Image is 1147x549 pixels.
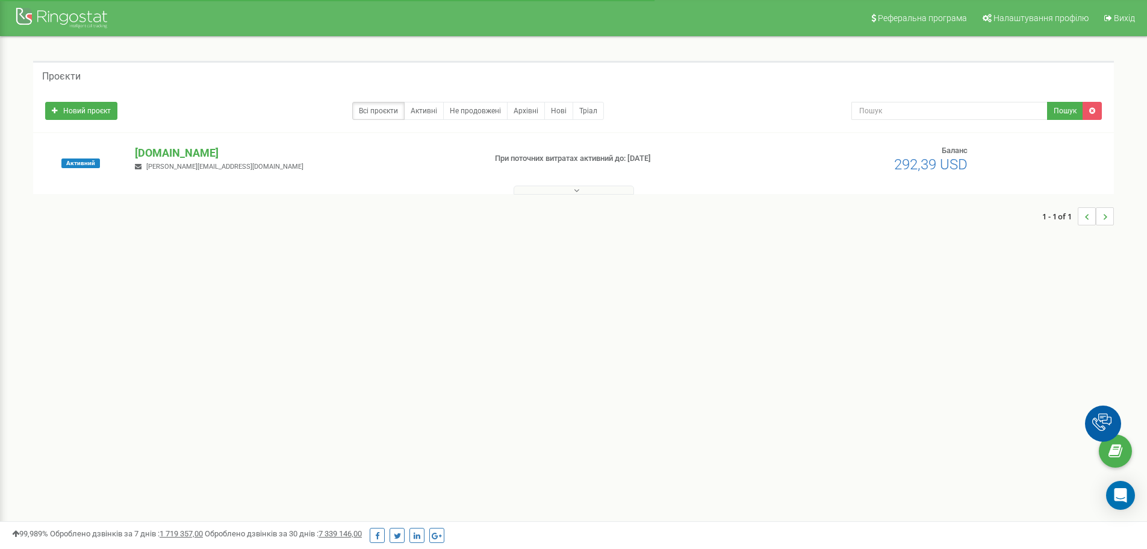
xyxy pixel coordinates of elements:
[12,529,48,538] span: 99,989%
[851,102,1048,120] input: Пошук
[495,153,745,165] p: При поточних витратах активний до: [DATE]
[45,102,117,120] a: Новий проєкт
[1106,481,1135,510] div: Open Intercom Messenger
[942,146,968,155] span: Баланс
[135,145,475,161] p: [DOMAIN_NAME]
[319,529,362,538] u: 7 339 146,00
[894,156,968,173] span: 292,39 USD
[352,102,405,120] a: Всі проєкти
[544,102,573,120] a: Нові
[42,71,81,82] h5: Проєкти
[146,163,303,171] span: [PERSON_NAME][EMAIL_ADDRESS][DOMAIN_NAME]
[160,529,203,538] u: 1 719 357,00
[1047,102,1083,120] button: Пошук
[61,158,100,168] span: Активний
[573,102,604,120] a: Тріал
[205,529,362,538] span: Оброблено дзвінків за 30 днів :
[443,102,508,120] a: Не продовжені
[404,102,444,120] a: Активні
[993,13,1089,23] span: Налаштування профілю
[1114,13,1135,23] span: Вихід
[507,102,545,120] a: Архівні
[878,13,967,23] span: Реферальна програма
[1042,195,1114,237] nav: ...
[1042,207,1078,225] span: 1 - 1 of 1
[50,529,203,538] span: Оброблено дзвінків за 7 днів :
